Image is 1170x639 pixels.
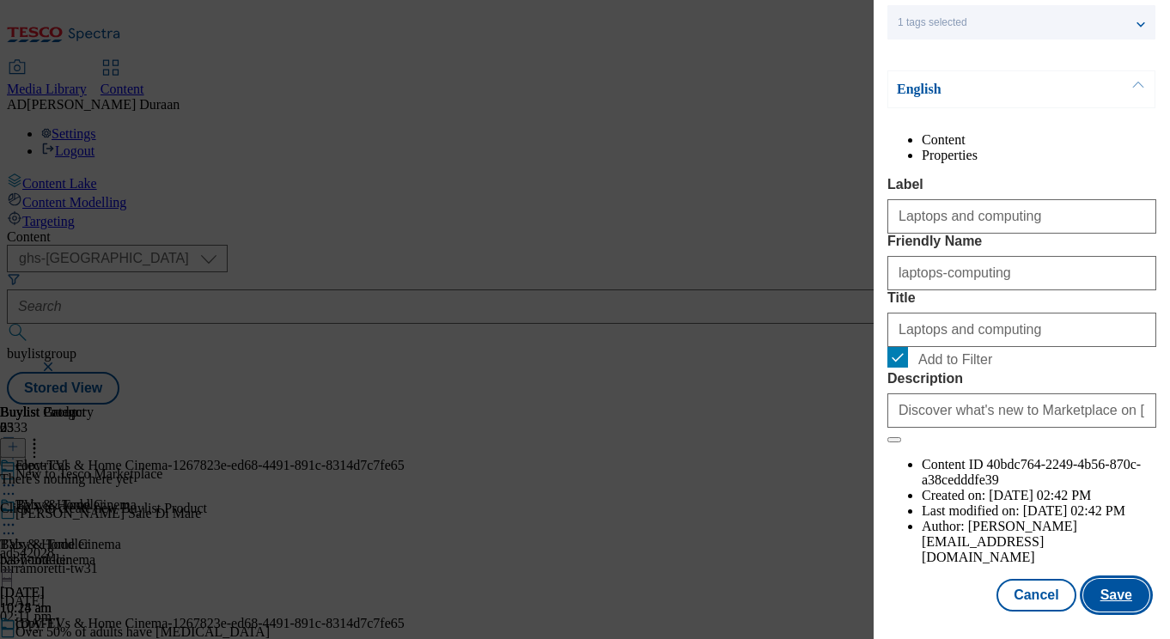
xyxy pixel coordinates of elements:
input: Enter Title [887,313,1156,347]
li: Created on: [922,488,1156,503]
input: Enter Friendly Name [887,256,1156,290]
label: Friendly Name [887,234,1156,249]
span: [DATE] 02:42 PM [989,488,1091,502]
p: English [897,81,1077,98]
label: Description [887,371,1156,386]
button: Save [1083,579,1149,612]
input: Enter Label [887,199,1156,234]
li: Properties [922,148,1156,163]
span: 40bdc764-2249-4b56-870c-a38cedddfe39 [922,457,1141,487]
label: Title [887,290,1156,306]
span: [PERSON_NAME][EMAIL_ADDRESS][DOMAIN_NAME] [922,519,1077,564]
button: 1 tags selected [887,5,1155,40]
span: [DATE] 02:42 PM [1023,503,1125,518]
li: Author: [922,519,1156,565]
li: Content ID [922,457,1156,488]
span: Add to Filter [918,352,992,368]
input: Enter Description [887,393,1156,428]
label: Label [887,177,1156,192]
li: Last modified on: [922,503,1156,519]
button: Cancel [996,579,1076,612]
span: 1 tags selected [898,16,967,29]
li: Content [922,132,1156,148]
